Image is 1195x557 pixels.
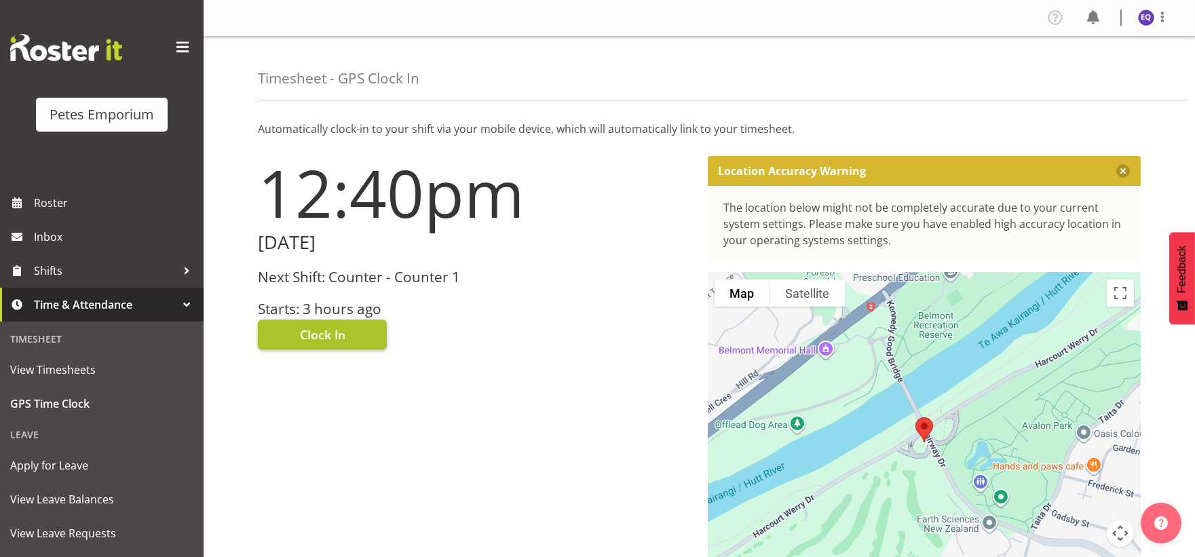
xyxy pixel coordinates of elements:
[1176,246,1188,293] span: Feedback
[258,320,387,349] button: Clock In
[300,326,345,343] span: Clock In
[50,104,154,125] div: Petes Emporium
[1138,9,1154,26] img: esperanza-querido10799.jpg
[10,34,122,61] img: Rosterit website logo
[258,232,691,253] h2: [DATE]
[34,261,176,281] span: Shifts
[34,294,176,315] span: Time & Attendance
[34,227,197,247] span: Inbox
[10,489,193,510] span: View Leave Balances
[258,301,691,317] h3: Starts: 3 hours ago
[770,280,846,307] button: Show satellite imagery
[3,325,200,353] div: Timesheet
[3,387,200,421] a: GPS Time Clock
[258,269,691,285] h3: Next Shift: Counter - Counter 1
[1116,164,1130,178] button: Close message
[3,516,200,550] a: View Leave Requests
[1107,520,1134,547] button: Map camera controls
[258,156,691,229] h1: 12:40pm
[3,482,200,516] a: View Leave Balances
[258,71,419,86] h4: Timesheet - GPS Clock In
[724,199,1125,248] div: The location below might not be completely accurate due to your current system settings. Please m...
[10,455,193,476] span: Apply for Leave
[715,280,770,307] button: Show street map
[1107,280,1134,307] button: Toggle fullscreen view
[34,193,197,213] span: Roster
[1154,516,1168,530] img: help-xxl-2.png
[3,448,200,482] a: Apply for Leave
[10,523,193,543] span: View Leave Requests
[719,164,867,178] p: Location Accuracy Warning
[3,353,200,387] a: View Timesheets
[10,360,193,380] span: View Timesheets
[10,393,193,414] span: GPS Time Clock
[258,121,1141,137] p: Automatically clock-in to your shift via your mobile device, which will automatically link to you...
[1169,232,1195,324] button: Feedback - Show survey
[3,421,200,448] div: Leave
